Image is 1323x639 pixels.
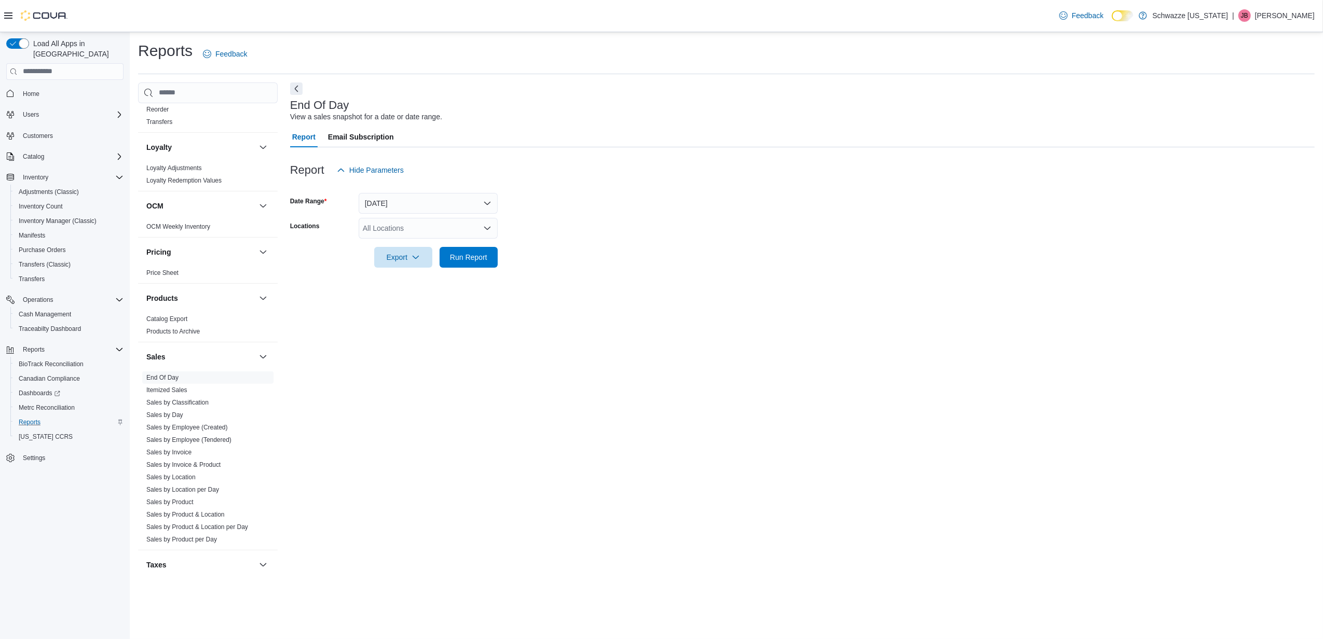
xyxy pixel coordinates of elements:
[15,387,124,399] span: Dashboards
[2,342,128,357] button: Reports
[10,228,128,243] button: Manifests
[146,328,200,335] a: Products to Archive
[146,485,219,494] span: Sales by Location per Day
[15,416,124,428] span: Reports
[333,160,408,180] button: Hide Parameters
[10,429,128,444] button: [US_STATE] CCRS
[380,247,426,268] span: Export
[146,374,179,381] a: End Of Day
[2,86,128,101] button: Home
[146,201,163,211] h3: OCM
[290,222,320,230] label: Locations
[257,141,269,154] button: Loyalty
[146,411,183,419] a: Sales by Day
[19,294,58,306] button: Operations
[15,416,45,428] a: Reports
[138,162,278,191] div: Loyalty
[10,307,128,322] button: Cash Management
[15,244,124,256] span: Purchase Orders
[257,559,269,571] button: Taxes
[19,389,60,397] span: Dashboards
[146,498,194,506] a: Sales by Product
[19,343,124,356] span: Reports
[15,430,77,443] a: [US_STATE] CCRS
[146,523,248,531] span: Sales by Product & Location per Day
[19,433,73,441] span: [US_STATE] CCRS
[19,374,80,383] span: Canadian Compliance
[15,244,70,256] a: Purchase Orders
[146,498,194,506] span: Sales by Product
[19,129,124,142] span: Customers
[15,387,64,399] a: Dashboards
[328,127,394,147] span: Email Subscription
[257,292,269,304] button: Products
[2,128,128,143] button: Customers
[19,360,84,368] span: BioTrack Reconciliation
[19,171,124,184] span: Inventory
[359,193,498,214] button: [DATE]
[146,352,166,362] h3: Sales
[138,579,278,608] div: Taxes
[290,99,349,112] h3: End Of Day
[19,88,44,100] a: Home
[374,247,432,268] button: Export
[15,215,124,227] span: Inventory Manager (Classic)
[15,323,85,335] a: Traceabilty Dashboard
[10,199,128,214] button: Inventory Count
[19,246,66,254] span: Purchase Orders
[10,243,128,257] button: Purchase Orders
[15,186,124,198] span: Adjustments (Classic)
[138,220,278,237] div: OCM
[10,185,128,199] button: Adjustments (Classic)
[15,372,124,385] span: Canadian Compliance
[10,272,128,286] button: Transfers
[146,293,255,303] button: Products
[146,164,202,172] a: Loyalty Adjustments
[146,535,217,544] span: Sales by Product per Day
[146,473,196,481] span: Sales by Location
[146,176,222,185] span: Loyalty Redemption Values
[19,108,124,121] span: Users
[146,398,209,407] span: Sales by Classification
[146,449,192,456] a: Sales by Invoice
[15,200,67,213] a: Inventory Count
[23,90,39,98] span: Home
[15,258,124,271] span: Transfers (Classic)
[15,229,124,242] span: Manifests
[2,149,128,164] button: Catalog
[15,323,124,335] span: Traceabilty Dashboard
[15,273,49,285] a: Transfers
[138,371,278,550] div: Sales
[19,452,49,464] a: Settings
[15,186,83,198] a: Adjustments (Classic)
[19,325,81,333] span: Traceabilty Dashboard
[19,260,71,269] span: Transfers (Classic)
[146,423,228,432] span: Sales by Employee (Created)
[19,188,79,196] span: Adjustments (Classic)
[15,258,75,271] a: Transfers (Classic)
[10,415,128,429] button: Reports
[146,118,172,126] a: Transfers
[19,217,97,225] span: Inventory Manager (Classic)
[440,247,498,268] button: Run Report
[146,399,209,406] a: Sales by Classification
[19,343,49,356] button: Reports
[146,269,179,276] a: Price Sheet
[19,231,45,240] span: Manifests
[1241,9,1248,22] span: JB
[10,386,128,400] a: Dashboards
[146,201,255,211] button: OCM
[15,401,79,414] a: Metrc Reconciliation
[15,215,101,227] a: Inventory Manager (Classic)
[146,461,221,468] a: Sales by Invoice & Product
[146,436,231,443] a: Sales by Employee (Tendered)
[146,536,217,543] a: Sales by Product per Day
[15,200,124,213] span: Inventory Count
[19,108,43,121] button: Users
[146,327,200,336] span: Products to Archive
[10,357,128,371] button: BioTrack Reconciliation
